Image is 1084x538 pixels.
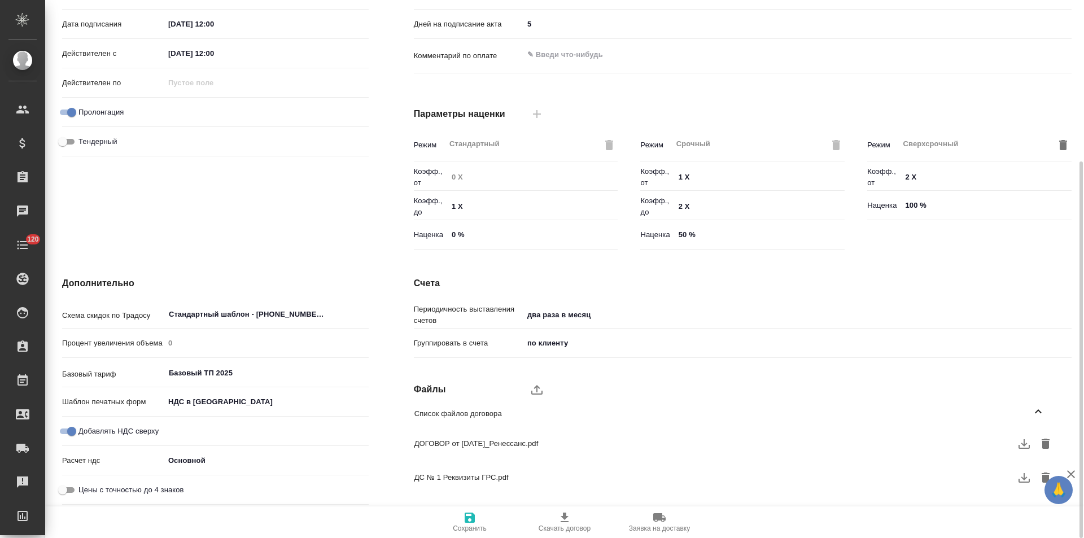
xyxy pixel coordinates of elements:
[62,48,164,59] p: Действителен с
[1016,469,1033,486] button: Скачать файл
[405,400,1063,427] div: Список файлов договора
[640,229,674,240] p: Наценка
[901,197,1071,213] input: ✎ Введи что-нибудь
[1037,435,1054,452] button: Удалить файл
[62,77,164,89] p: Действителен по
[422,506,517,538] button: Сохранить
[1044,476,1073,504] button: 🙏
[78,484,184,496] span: Цены с точностью до 4 знаков
[414,472,1036,483] span: ДС № 1 Реквизиты ГРС.pdf
[1037,469,1054,486] button: Удалить файл
[539,524,591,532] span: Скачать договор
[414,195,448,218] p: Коэфф., до
[414,438,1036,449] span: ДОГОВОР от [DATE]_Ренессанс.pdf
[1049,478,1068,502] span: 🙏
[640,166,674,189] p: Коэфф., от
[867,166,901,189] p: Коэфф., от
[675,199,845,215] input: ✎ Введи что-нибудь
[414,408,1031,419] span: Список файлов договора
[640,139,671,151] p: Режим
[1055,137,1072,154] button: Удалить режим
[362,372,365,374] button: Open
[523,305,1072,325] div: два раза в месяц
[414,166,448,189] p: Коэфф., от
[62,455,164,466] p: Расчет ндс
[62,338,164,349] p: Процент увеличения объема
[62,19,164,30] p: Дата подписания
[414,107,523,121] h4: Параметры наценки
[20,234,46,245] span: 120
[414,277,1072,290] h4: Счета
[62,396,164,408] p: Шаблон печатных форм
[62,310,164,321] p: Схема скидок по Традосу
[867,139,898,151] p: Режим
[414,19,523,30] p: Дней на подписание акта
[414,383,523,396] h4: Файлы
[523,376,550,403] label: upload
[362,313,365,316] button: Open
[164,335,369,351] input: Пустое поле
[62,369,164,380] p: Базовый тариф
[414,50,523,62] p: Комментарий по оплате
[523,334,1072,353] div: по клиенту
[78,136,117,147] span: Тендерный
[3,231,42,259] a: 120
[164,16,263,32] input: ✎ Введи что-нибудь
[164,75,263,91] input: Пустое поле
[675,226,845,243] input: ✎ Введи что-нибудь
[629,524,690,532] span: Заявка на доставку
[1016,435,1033,452] button: Скачать файл
[523,16,1072,32] input: ✎ Введи что-нибудь
[62,277,369,290] h4: Дополнительно
[517,506,612,538] button: Скачать договор
[901,169,1071,186] input: ✎ Введи что-нибудь
[675,169,845,186] input: ✎ Введи что-нибудь
[453,524,487,532] span: Сохранить
[164,451,369,470] div: Основной
[164,392,369,412] div: НДС в [GEOGRAPHIC_DATA]
[612,506,707,538] button: Заявка на доставку
[448,169,618,186] input: Пустое поле
[78,107,124,118] span: Пролонгация
[414,139,445,151] p: Режим
[448,226,618,243] input: ✎ Введи что-нибудь
[414,304,523,326] p: Периодичность выставления счетов
[867,200,901,211] p: Наценка
[1016,503,1033,520] button: Скачать файл
[448,199,618,215] input: ✎ Введи что-нибудь
[164,45,263,62] input: ✎ Введи что-нибудь
[414,338,523,349] p: Группировать в счета
[640,195,674,218] p: Коэфф., до
[414,229,448,240] p: Наценка
[78,426,159,437] span: Добавлять НДС сверху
